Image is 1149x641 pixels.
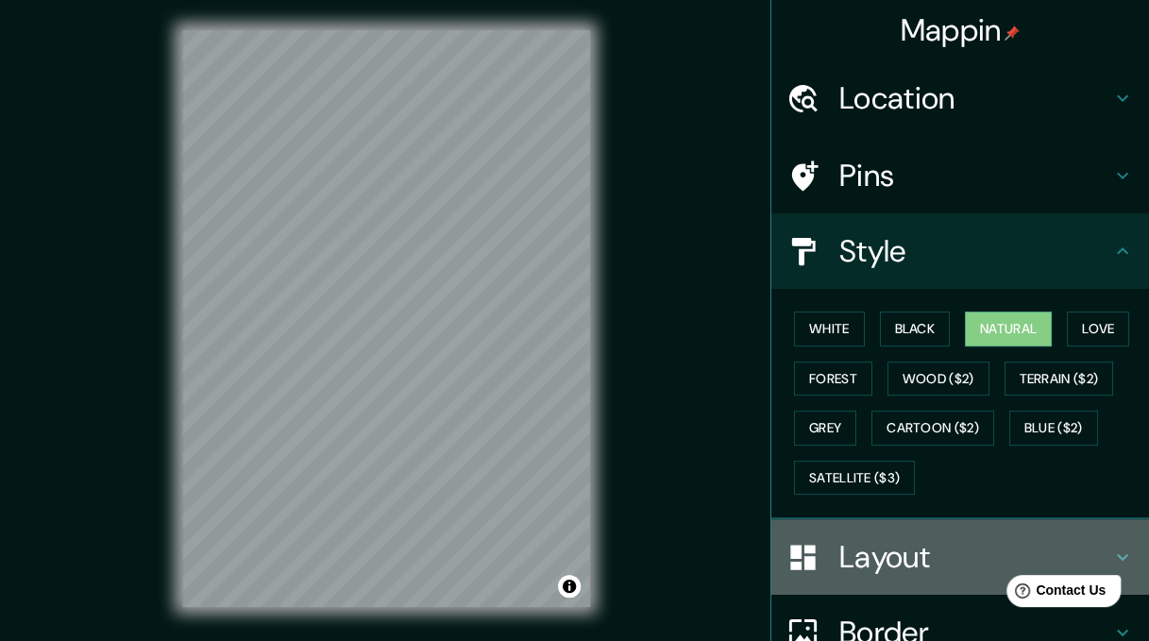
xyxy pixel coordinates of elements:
[981,567,1128,620] iframe: Help widget launcher
[771,138,1149,213] div: Pins
[771,213,1149,289] div: Style
[839,538,1111,576] h4: Layout
[794,411,856,446] button: Grey
[1009,411,1098,446] button: Blue ($2)
[1067,312,1129,346] button: Love
[965,312,1052,346] button: Natural
[901,11,1021,49] h4: Mappin
[871,411,994,446] button: Cartoon ($2)
[771,60,1149,136] div: Location
[771,519,1149,595] div: Layout
[794,362,872,396] button: Forest
[839,157,1111,194] h4: Pins
[794,312,865,346] button: White
[558,575,581,598] button: Toggle attribution
[839,232,1111,270] h4: Style
[182,30,590,607] canvas: Map
[1005,362,1114,396] button: Terrain ($2)
[1005,25,1020,41] img: pin-icon.png
[839,79,1111,117] h4: Location
[794,461,915,496] button: Satellite ($3)
[887,362,989,396] button: Wood ($2)
[880,312,951,346] button: Black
